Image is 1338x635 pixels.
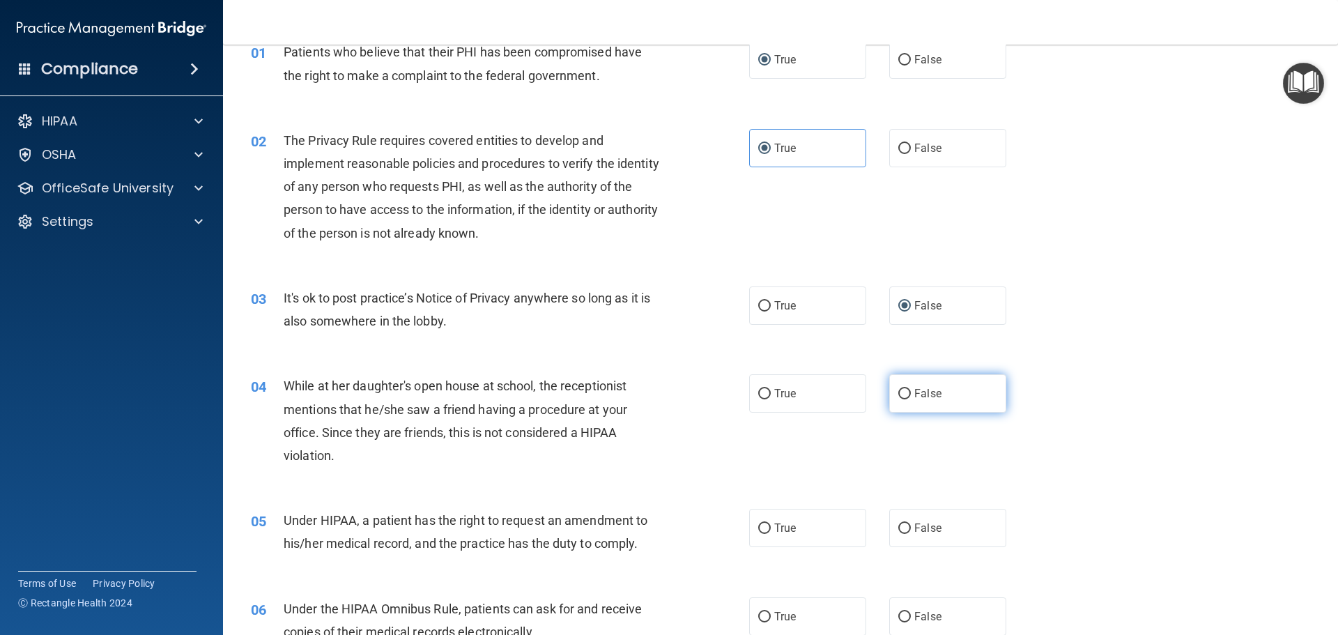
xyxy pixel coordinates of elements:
[914,521,941,535] span: False
[898,301,911,312] input: False
[284,513,647,551] span: Under HIPAA, a patient has the right to request an amendment to his/her medical record, and the p...
[42,213,93,230] p: Settings
[898,523,911,534] input: False
[17,180,203,197] a: OfficeSafe University
[42,113,77,130] p: HIPAA
[284,45,642,82] span: Patients who believe that their PHI has been compromised have the right to make a complaint to th...
[17,146,203,163] a: OSHA
[758,612,771,622] input: True
[251,133,266,150] span: 02
[758,389,771,399] input: True
[93,576,155,590] a: Privacy Policy
[914,141,941,155] span: False
[17,113,203,130] a: HIPAA
[758,523,771,534] input: True
[41,59,138,79] h4: Compliance
[17,213,203,230] a: Settings
[284,291,650,328] span: It's ok to post practice’s Notice of Privacy anywhere so long as it is also somewhere in the lobby.
[898,144,911,154] input: False
[914,387,941,400] span: False
[18,576,76,590] a: Terms of Use
[774,521,796,535] span: True
[914,299,941,312] span: False
[1097,536,1321,592] iframe: Drift Widget Chat Controller
[251,378,266,395] span: 04
[251,602,266,618] span: 06
[774,141,796,155] span: True
[42,180,174,197] p: OfficeSafe University
[42,146,77,163] p: OSHA
[774,299,796,312] span: True
[898,389,911,399] input: False
[898,612,911,622] input: False
[914,610,941,623] span: False
[251,291,266,307] span: 03
[284,378,627,463] span: While at her daughter's open house at school, the receptionist mentions that he/she saw a friend ...
[774,387,796,400] span: True
[898,55,911,66] input: False
[17,15,206,43] img: PMB logo
[774,53,796,66] span: True
[1283,63,1324,104] button: Open Resource Center
[251,45,266,61] span: 01
[284,133,659,240] span: The Privacy Rule requires covered entities to develop and implement reasonable policies and proce...
[251,513,266,530] span: 05
[758,55,771,66] input: True
[18,596,132,610] span: Ⓒ Rectangle Health 2024
[914,53,941,66] span: False
[774,610,796,623] span: True
[758,301,771,312] input: True
[758,144,771,154] input: True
